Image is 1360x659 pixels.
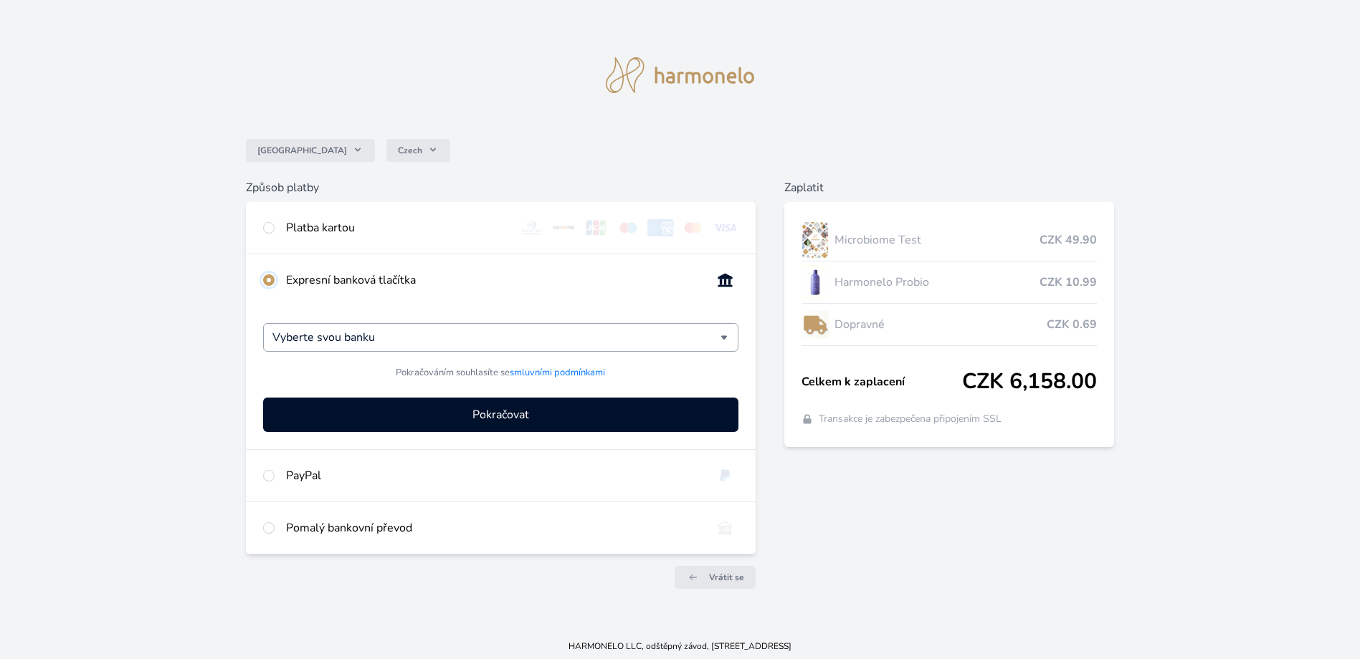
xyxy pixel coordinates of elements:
[834,274,1040,291] span: Harmonelo Probio
[834,316,1047,333] span: Dopravné
[962,369,1097,395] span: CZK 6,158.00
[583,219,609,236] img: jcb.svg
[802,307,829,342] img: delivery-lo.png
[802,222,829,258] img: MSK-lo.png
[263,398,738,432] button: Pokračovat
[1040,274,1097,291] span: CZK 10.99
[712,271,738,289] img: onlineBanking_CZ.svg
[647,219,674,236] img: amex.svg
[286,219,507,236] div: Platba kartou
[802,264,829,300] img: CLEAN_PROBIO_se_stinem_x-lo.jpg
[680,219,706,236] img: mc.svg
[1040,231,1097,249] span: CZK 49.90
[398,145,422,156] span: Czech
[257,145,347,156] span: [GEOGRAPHIC_DATA]
[286,271,700,289] div: Expresní banková tlačítka
[802,373,963,390] span: Celkem k zaplacení
[286,467,700,484] div: PayPal
[396,366,605,380] span: Pokračováním souhlasíte se
[675,566,756,589] a: Vrátit se
[472,406,529,423] span: Pokračovat
[518,219,545,236] img: diners.svg
[286,519,700,537] div: Pomalý bankovní převod
[834,231,1040,249] span: Microbiome Test
[606,57,755,93] img: logo.svg
[263,323,738,352] div: Vyberte svou banku
[819,412,1002,426] span: Transakce je zabezpečena připojením SSL
[712,467,738,484] img: paypal.svg
[709,572,744,583] span: Vrátit se
[712,519,738,537] img: bankTransfer_IBAN.svg
[712,219,738,236] img: visa.svg
[246,179,756,196] h6: Způsob platby
[1047,316,1097,333] span: CZK 0.69
[510,366,605,379] a: smluvními podmínkami
[784,179,1115,196] h6: Zaplatit
[272,329,721,346] input: Hledat...
[246,139,375,162] button: [GEOGRAPHIC_DATA]
[386,139,450,162] button: Czech
[551,219,577,236] img: discover.svg
[615,219,642,236] img: maestro.svg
